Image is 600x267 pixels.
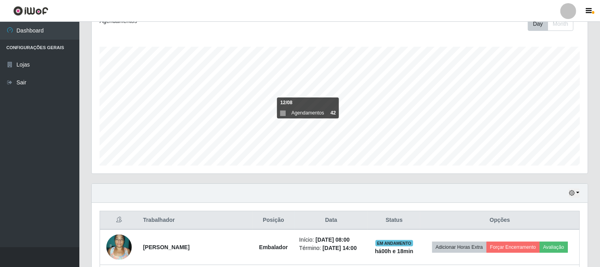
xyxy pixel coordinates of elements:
th: Status [368,211,420,230]
time: [DATE] 14:00 [323,245,357,251]
th: Opções [420,211,579,230]
strong: Embalador [259,244,288,250]
div: First group [528,17,573,31]
strong: [PERSON_NAME] [143,244,189,250]
time: [DATE] 08:00 [315,236,350,243]
li: Início: [299,236,363,244]
li: Término: [299,244,363,252]
img: CoreUI Logo [13,6,48,16]
th: Data [294,211,368,230]
th: Posição [252,211,294,230]
button: Month [548,17,573,31]
th: Trabalhador [138,211,252,230]
span: EM ANDAMENTO [375,240,413,246]
button: Forçar Encerramento [487,242,540,253]
strong: há 00 h e 18 min [375,248,413,254]
button: Adicionar Horas Extra [432,242,487,253]
button: Avaliação [540,242,568,253]
img: 1677665450683.jpeg [106,230,132,264]
button: Day [528,17,548,31]
div: Toolbar with button groups [528,17,580,31]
